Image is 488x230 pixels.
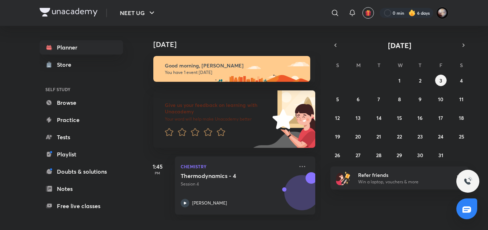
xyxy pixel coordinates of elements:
[438,114,443,121] abbr: October 17, 2025
[332,131,343,142] button: October 19, 2025
[397,133,402,140] abbr: October 22, 2025
[143,171,172,175] p: PM
[459,96,464,103] abbr: October 11, 2025
[376,133,381,140] abbr: October 21, 2025
[408,9,416,17] img: streak
[398,96,401,103] abbr: October 8, 2025
[40,8,98,17] img: Company Logo
[356,152,361,159] abbr: October 27, 2025
[460,77,463,84] abbr: October 4, 2025
[153,56,310,82] img: morning
[376,152,381,159] abbr: October 28, 2025
[352,149,364,161] button: October 27, 2025
[40,164,123,179] a: Doubts & solutions
[165,116,270,122] p: Your word will help make Unacademy better
[388,41,411,50] span: [DATE]
[57,60,76,69] div: Store
[419,77,421,84] abbr: October 2, 2025
[417,114,423,121] abbr: October 16, 2025
[40,83,123,95] h6: SELF STUDY
[340,40,458,50] button: [DATE]
[181,172,270,179] h5: Thermodynamics - 4
[394,93,405,105] button: October 8, 2025
[414,149,426,161] button: October 30, 2025
[414,112,426,123] button: October 16, 2025
[276,172,315,222] img: unacademy
[439,62,442,69] abbr: Friday
[435,112,447,123] button: October 17, 2025
[332,112,343,123] button: October 12, 2025
[456,112,467,123] button: October 18, 2025
[335,152,340,159] abbr: October 26, 2025
[165,70,304,75] p: You have 1 event [DATE]
[378,96,380,103] abbr: October 7, 2025
[456,131,467,142] button: October 25, 2025
[352,131,364,142] button: October 20, 2025
[394,131,405,142] button: October 22, 2025
[336,96,339,103] abbr: October 5, 2025
[419,62,421,69] abbr: Thursday
[436,7,448,19] img: Swarit
[414,75,426,86] button: October 2, 2025
[362,7,374,19] button: avatar
[192,200,227,206] p: [PERSON_NAME]
[153,40,322,49] h4: [DATE]
[397,114,402,121] abbr: October 15, 2025
[356,62,361,69] abbr: Monday
[417,133,423,140] abbr: October 23, 2025
[419,96,421,103] abbr: October 9, 2025
[459,133,464,140] abbr: October 25, 2025
[435,149,447,161] button: October 31, 2025
[373,149,385,161] button: October 28, 2025
[398,62,403,69] abbr: Wednesday
[464,177,472,186] img: ttu
[439,77,442,84] abbr: October 3, 2025
[358,171,447,179] h6: Refer friends
[358,179,447,185] p: Win a laptop, vouchers & more
[435,131,447,142] button: October 24, 2025
[394,75,405,86] button: October 1, 2025
[414,93,426,105] button: October 9, 2025
[40,199,123,213] a: Free live classes
[365,10,371,16] img: avatar
[40,147,123,161] a: Playlist
[143,162,172,171] h5: 1:45
[394,112,405,123] button: October 15, 2025
[336,62,339,69] abbr: Sunday
[336,171,351,185] img: referral
[116,6,161,20] button: NEET UG
[438,133,443,140] abbr: October 24, 2025
[40,130,123,144] a: Tests
[332,93,343,105] button: October 5, 2025
[352,112,364,123] button: October 13, 2025
[332,149,343,161] button: October 26, 2025
[397,152,402,159] abbr: October 29, 2025
[40,95,123,110] a: Browse
[398,77,401,84] abbr: October 1, 2025
[181,162,294,171] p: Chemistry
[459,114,464,121] abbr: October 18, 2025
[40,40,123,55] a: Planner
[335,114,340,121] abbr: October 12, 2025
[435,93,447,105] button: October 10, 2025
[456,75,467,86] button: October 4, 2025
[248,90,315,148] img: feedback_image
[356,114,361,121] abbr: October 13, 2025
[438,96,443,103] abbr: October 10, 2025
[378,62,380,69] abbr: Tuesday
[460,62,463,69] abbr: Saturday
[165,102,270,115] h6: Give us your feedback on learning with Unacademy
[456,93,467,105] button: October 11, 2025
[357,96,360,103] abbr: October 6, 2025
[335,133,340,140] abbr: October 19, 2025
[40,8,98,18] a: Company Logo
[394,149,405,161] button: October 29, 2025
[373,112,385,123] button: October 14, 2025
[352,93,364,105] button: October 6, 2025
[355,133,361,140] abbr: October 20, 2025
[376,114,381,121] abbr: October 14, 2025
[438,152,443,159] abbr: October 31, 2025
[165,62,304,69] h6: Good morning, [PERSON_NAME]
[40,113,123,127] a: Practice
[373,93,385,105] button: October 7, 2025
